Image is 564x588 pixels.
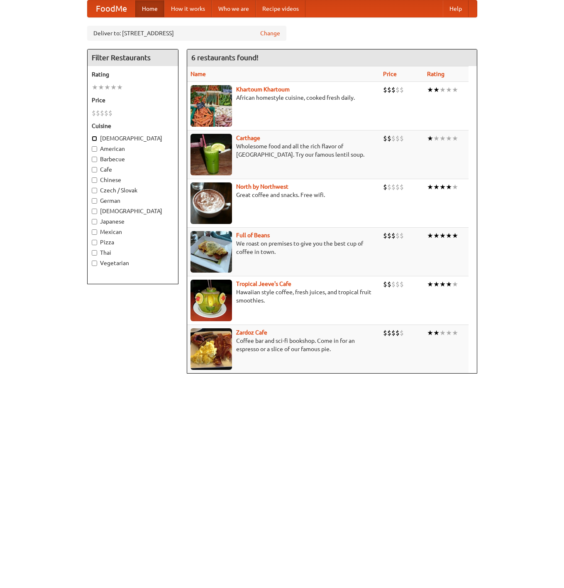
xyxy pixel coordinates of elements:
[446,328,452,337] li: ★
[88,0,135,17] a: FoodMe
[400,134,404,143] li: $
[446,134,452,143] li: ★
[427,280,433,289] li: ★
[92,108,96,118] li: $
[92,167,97,172] input: Cafe
[391,280,396,289] li: $
[433,328,439,337] li: ★
[164,0,212,17] a: How it works
[236,86,290,93] a: Khartoum Khartoum
[92,248,174,257] label: Thai
[446,231,452,240] li: ★
[92,261,97,266] input: Vegetarian
[135,0,164,17] a: Home
[433,134,439,143] li: ★
[92,198,97,204] input: German
[236,183,288,190] a: North by Northwest
[427,328,433,337] li: ★
[92,259,174,267] label: Vegetarian
[92,240,97,245] input: Pizza
[92,134,174,143] label: [DEMOGRAPHIC_DATA]
[190,182,232,224] img: north.jpg
[396,280,400,289] li: $
[212,0,256,17] a: Who we are
[387,328,391,337] li: $
[92,197,174,205] label: German
[92,188,97,193] input: Czech / Slovak
[387,134,391,143] li: $
[391,85,396,94] li: $
[427,231,433,240] li: ★
[396,328,400,337] li: $
[110,83,117,92] li: ★
[190,93,376,102] p: African homestyle cuisine, cooked fresh daily.
[92,177,97,183] input: Chinese
[92,250,97,256] input: Thai
[383,231,387,240] li: $
[439,182,446,192] li: ★
[92,165,174,174] label: Cafe
[439,280,446,289] li: ★
[439,85,446,94] li: ★
[383,71,397,77] a: Price
[190,288,376,305] p: Hawaiian style coffee, fresh juices, and tropical fruit smoothies.
[236,329,267,336] a: Zardoz Cafe
[92,217,174,226] label: Japanese
[190,191,376,199] p: Great coffee and snacks. Free wifi.
[256,0,305,17] a: Recipe videos
[236,280,291,287] b: Tropical Jeeve's Cafe
[443,0,469,17] a: Help
[92,146,97,152] input: American
[452,182,458,192] li: ★
[439,134,446,143] li: ★
[427,85,433,94] li: ★
[383,328,387,337] li: $
[92,209,97,214] input: [DEMOGRAPHIC_DATA]
[396,231,400,240] li: $
[191,54,259,62] ng-pluralize: 6 restaurants found!
[452,85,458,94] li: ★
[190,337,376,353] p: Coffee bar and sci-fi bookshop. Come in for an espresso or a slice of our famous pie.
[92,70,174,79] h5: Rating
[190,85,232,127] img: khartoum.jpg
[383,280,387,289] li: $
[383,182,387,192] li: $
[236,135,260,141] a: Carthage
[190,71,206,77] a: Name
[92,96,174,104] h5: Price
[190,231,232,273] img: beans.jpg
[396,134,400,143] li: $
[433,280,439,289] li: ★
[92,176,174,184] label: Chinese
[396,182,400,192] li: $
[446,85,452,94] li: ★
[433,231,439,240] li: ★
[108,108,112,118] li: $
[391,134,396,143] li: $
[100,108,104,118] li: $
[427,71,444,77] a: Rating
[236,232,270,239] a: Full of Beans
[452,134,458,143] li: ★
[92,186,174,194] label: Czech / Slovak
[396,85,400,94] li: $
[387,231,391,240] li: $
[400,328,404,337] li: $
[427,134,433,143] li: ★
[190,280,232,321] img: jeeves.jpg
[260,29,280,37] a: Change
[190,134,232,175] img: carthage.jpg
[92,122,174,130] h5: Cuisine
[87,26,286,41] div: Deliver to: [STREET_ADDRESS]
[433,85,439,94] li: ★
[400,280,404,289] li: $
[190,239,376,256] p: We roast on premises to give you the best cup of coffee in town.
[117,83,123,92] li: ★
[98,83,104,92] li: ★
[400,85,404,94] li: $
[391,231,396,240] li: $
